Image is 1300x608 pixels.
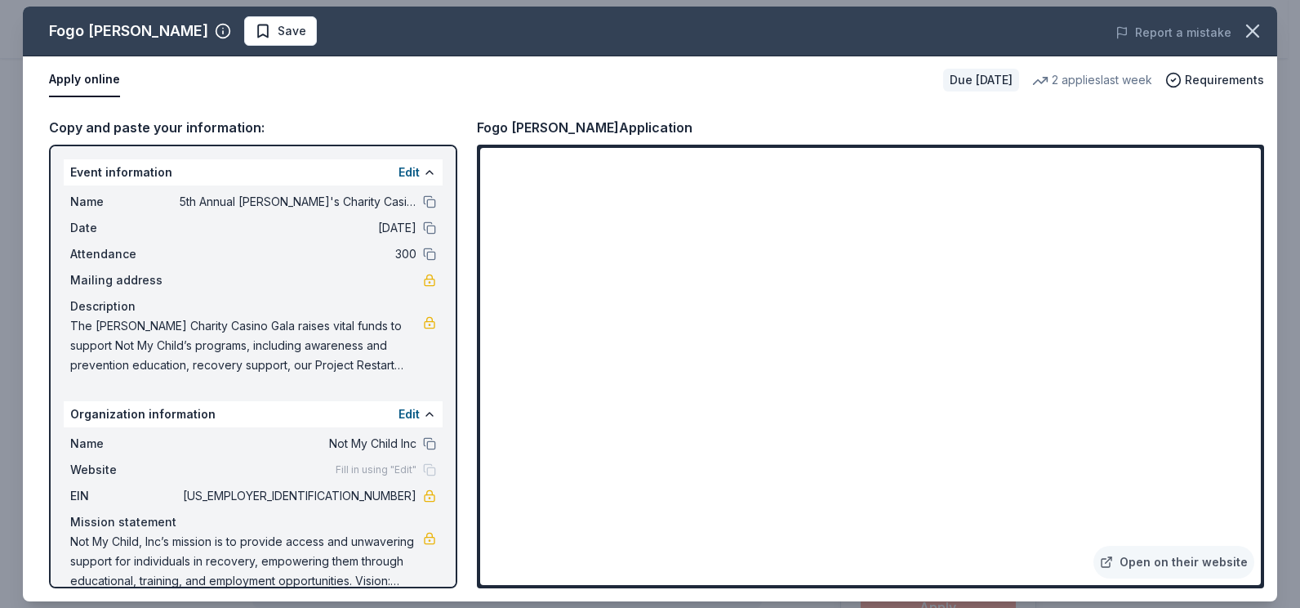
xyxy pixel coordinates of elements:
[70,244,180,264] span: Attendance
[278,21,306,41] span: Save
[70,270,180,290] span: Mailing address
[180,218,416,238] span: [DATE]
[70,486,180,506] span: EIN
[70,218,180,238] span: Date
[1185,70,1264,90] span: Requirements
[180,192,416,212] span: 5th Annual [PERSON_NAME]'s Charity Casino Gala
[70,192,180,212] span: Name
[1115,23,1231,42] button: Report a mistake
[336,463,416,476] span: Fill in using "Edit"
[180,244,416,264] span: 300
[49,63,120,97] button: Apply online
[943,69,1019,92] div: Due [DATE]
[244,16,317,46] button: Save
[70,297,436,316] div: Description
[180,486,416,506] span: [US_EMPLOYER_IDENTIFICATION_NUMBER]
[180,434,416,454] span: Not My Child Inc
[477,117,692,138] div: Fogo [PERSON_NAME] Application
[398,163,420,182] button: Edit
[49,117,457,138] div: Copy and paste your information:
[398,405,420,424] button: Edit
[70,532,423,591] span: Not My Child, Inc’s mission is to provide access and unwavering support for individuals in recove...
[70,512,436,532] div: Mission statement
[1165,70,1264,90] button: Requirements
[1093,546,1254,579] a: Open on their website
[64,159,443,186] div: Event information
[70,460,180,480] span: Website
[49,18,208,44] div: Fogo [PERSON_NAME]
[70,316,423,375] span: The [PERSON_NAME] Charity Casino Gala raises vital funds to support Not My Child’s programs, incl...
[70,434,180,454] span: Name
[1032,70,1152,90] div: 2 applies last week
[64,401,443,427] div: Organization information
